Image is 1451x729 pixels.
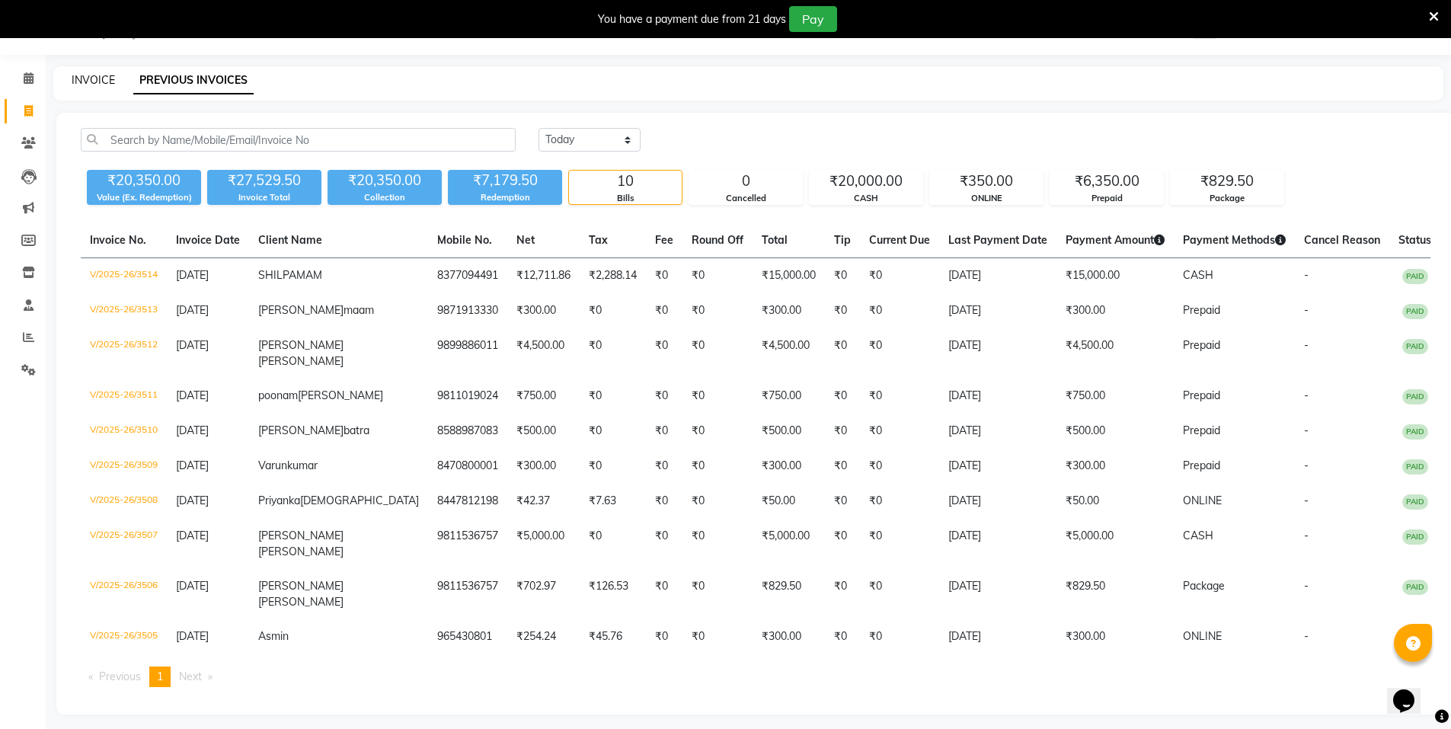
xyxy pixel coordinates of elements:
td: [DATE] [939,293,1056,328]
td: ₹0 [646,328,682,379]
td: ₹0 [825,379,860,414]
span: Invoice Date [176,233,240,247]
td: ₹829.50 [1056,569,1174,619]
span: [PERSON_NAME] [258,424,344,437]
span: Fee [655,233,673,247]
div: Prepaid [1050,192,1163,205]
td: ₹42.37 [507,484,580,519]
span: [DATE] [176,424,209,437]
td: ₹5,000.00 [507,519,580,569]
td: ₹0 [825,484,860,519]
td: ₹4,500.00 [753,328,825,379]
span: SHILPA [258,268,296,282]
div: ₹20,350.00 [87,170,201,191]
td: V/2025-26/3507 [81,519,167,569]
td: ₹702.97 [507,569,580,619]
span: [DATE] [176,388,209,402]
td: ₹4,500.00 [507,328,580,379]
span: PAID [1402,529,1428,545]
td: ₹300.00 [507,449,580,484]
div: Package [1171,192,1283,205]
button: Pay [789,6,837,32]
span: PAID [1402,304,1428,319]
span: batra [344,424,369,437]
td: ₹254.24 [507,619,580,654]
td: ₹50.00 [753,484,825,519]
td: 9811019024 [428,379,507,414]
td: ₹0 [646,619,682,654]
td: ₹0 [860,569,939,619]
td: [DATE] [939,519,1056,569]
span: PAID [1402,269,1428,284]
td: ₹7.63 [580,484,646,519]
div: CASH [810,192,922,205]
td: 8588987083 [428,414,507,449]
td: ₹45.76 [580,619,646,654]
span: [PERSON_NAME] [258,303,344,317]
td: [DATE] [939,569,1056,619]
span: Tip [834,233,851,247]
td: V/2025-26/3514 [81,258,167,294]
td: ₹5,000.00 [1056,519,1174,569]
td: ₹0 [825,619,860,654]
td: ₹300.00 [753,293,825,328]
td: ₹0 [646,484,682,519]
span: Prepaid [1183,388,1220,402]
div: Collection [328,191,442,204]
td: ₹0 [646,414,682,449]
td: ₹300.00 [1056,449,1174,484]
span: [DATE] [176,459,209,472]
span: Tax [589,233,608,247]
span: Total [762,233,788,247]
td: 8377094491 [428,258,507,294]
span: - [1304,579,1309,593]
a: PREVIOUS INVOICES [133,67,254,94]
span: - [1304,459,1309,472]
td: ₹300.00 [1056,293,1174,328]
td: V/2025-26/3510 [81,414,167,449]
span: Net [516,233,535,247]
td: ₹50.00 [1056,484,1174,519]
span: PAID [1402,459,1428,475]
span: Prepaid [1183,459,1220,472]
span: - [1304,388,1309,402]
span: maam [344,303,374,317]
td: V/2025-26/3508 [81,484,167,519]
td: ₹0 [646,293,682,328]
span: Asmin [258,629,289,643]
span: Previous [99,670,141,683]
td: ₹500.00 [753,414,825,449]
span: MAM [296,268,322,282]
td: ₹15,000.00 [1056,258,1174,294]
td: ₹0 [682,484,753,519]
td: ₹0 [860,449,939,484]
span: Payment Methods [1183,233,1286,247]
td: 9811536757 [428,569,507,619]
td: V/2025-26/3505 [81,619,167,654]
span: - [1304,338,1309,352]
div: 0 [689,171,802,192]
span: kumar [287,459,318,472]
div: Bills [569,192,682,205]
span: - [1304,303,1309,317]
td: ₹0 [646,569,682,619]
span: [DEMOGRAPHIC_DATA] [300,494,419,507]
td: ₹0 [580,449,646,484]
td: ₹0 [580,379,646,414]
td: ₹750.00 [1056,379,1174,414]
div: Cancelled [689,192,802,205]
td: ₹0 [860,619,939,654]
td: V/2025-26/3512 [81,328,167,379]
td: ₹0 [860,379,939,414]
span: Package [1183,579,1225,593]
span: ONLINE [1183,629,1222,643]
span: Mobile No. [437,233,492,247]
span: PAID [1402,339,1428,354]
span: [DATE] [176,529,209,542]
span: Last Payment Date [948,233,1047,247]
div: Value (Ex. Redemption) [87,191,201,204]
td: V/2025-26/3513 [81,293,167,328]
span: Payment Amount [1066,233,1165,247]
td: ₹0 [825,569,860,619]
td: [DATE] [939,619,1056,654]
